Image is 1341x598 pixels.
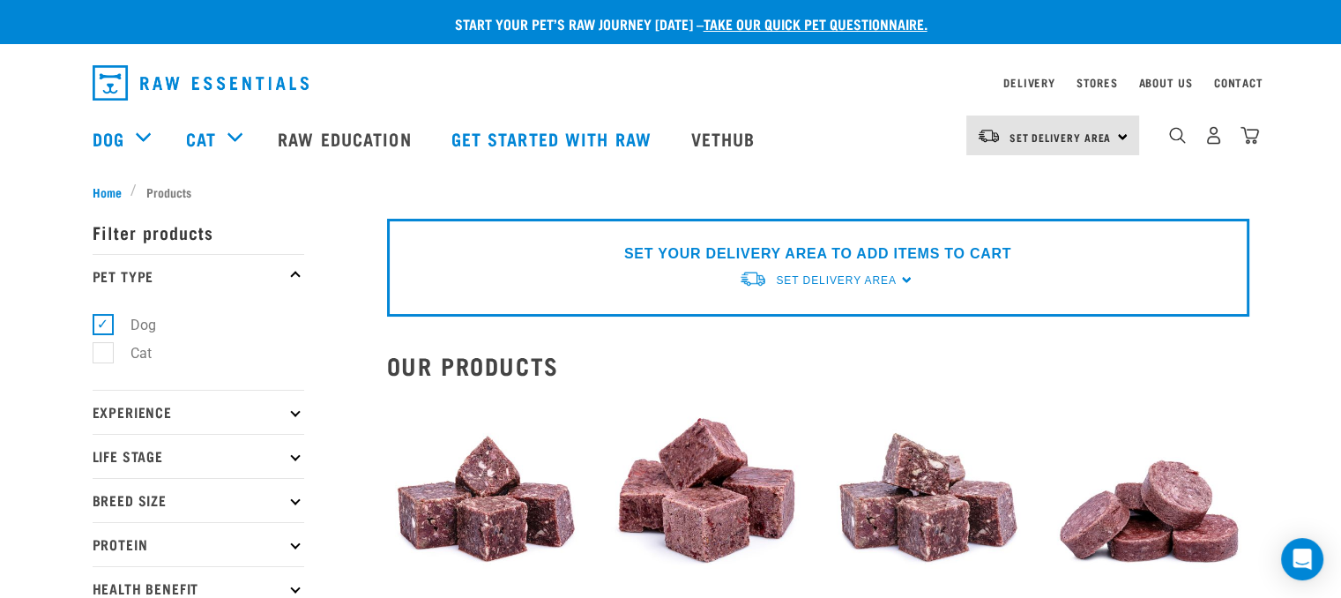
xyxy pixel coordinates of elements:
[704,19,928,27] a: take our quick pet questionnaire.
[93,125,124,152] a: Dog
[829,393,1029,594] img: 1174 Wallaby Heart Tripe Mix 01
[1077,79,1118,86] a: Stores
[93,183,1249,201] nav: breadcrumbs
[102,342,159,364] label: Cat
[1281,538,1323,580] div: Open Intercom Messenger
[776,274,896,287] span: Set Delivery Area
[102,314,163,336] label: Dog
[674,103,778,174] a: Vethub
[1169,127,1186,144] img: home-icon-1@2x.png
[186,125,216,152] a: Cat
[607,393,808,594] img: Cubes
[1240,126,1259,145] img: home-icon@2x.png
[93,210,304,254] p: Filter products
[1009,134,1112,140] span: Set Delivery Area
[260,103,433,174] a: Raw Education
[739,270,767,288] img: van-moving.png
[1138,79,1192,86] a: About Us
[1204,126,1223,145] img: user.png
[93,254,304,298] p: Pet Type
[93,522,304,566] p: Protein
[387,393,587,594] img: 1175 Rabbit Heart Tripe Mix 01
[624,243,1011,265] p: SET YOUR DELIVERY AREA TO ADD ITEMS TO CART
[977,128,1001,144] img: van-moving.png
[93,65,309,101] img: Raw Essentials Logo
[93,183,131,201] a: Home
[78,58,1263,108] nav: dropdown navigation
[93,478,304,522] p: Breed Size
[93,434,304,478] p: Life Stage
[387,352,1249,379] h2: Our Products
[93,183,122,201] span: Home
[1049,393,1249,594] img: 1152 Veal Heart Medallions 01
[93,390,304,434] p: Experience
[1003,79,1054,86] a: Delivery
[1214,79,1263,86] a: Contact
[434,103,674,174] a: Get started with Raw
